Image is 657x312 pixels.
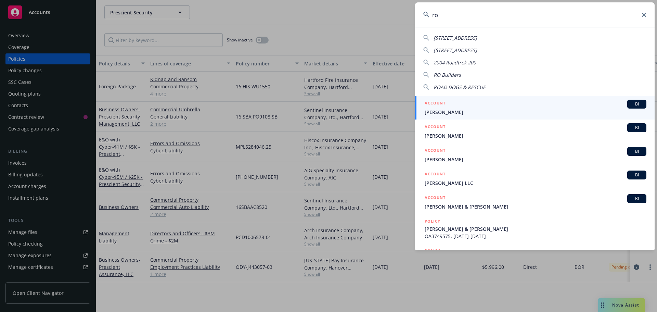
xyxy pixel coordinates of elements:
[434,59,476,66] span: 2004 Roadtrek 200
[415,190,655,214] a: ACCOUNTBI[PERSON_NAME] & [PERSON_NAME]
[630,101,644,107] span: BI
[425,171,446,179] h5: ACCOUNT
[425,225,646,233] span: [PERSON_NAME] & [PERSON_NAME]
[425,109,646,116] span: [PERSON_NAME]
[415,96,655,120] a: ACCOUNTBI[PERSON_NAME]
[434,47,477,53] span: [STREET_ADDRESS]
[630,125,644,131] span: BI
[415,2,655,27] input: Search...
[415,120,655,143] a: ACCOUNTBI[PERSON_NAME]
[425,218,440,225] h5: POLICY
[425,132,646,139] span: [PERSON_NAME]
[425,100,446,108] h5: ACCOUNT
[425,156,646,163] span: [PERSON_NAME]
[630,196,644,202] span: BI
[434,84,486,90] span: ROAD DOGS & RESCUE
[425,233,646,240] span: OA3749575, [DATE]-[DATE]
[415,143,655,167] a: ACCOUNTBI[PERSON_NAME]
[415,167,655,190] a: ACCOUNTBI[PERSON_NAME] LLC
[434,35,477,41] span: [STREET_ADDRESS]
[415,214,655,244] a: POLICY[PERSON_NAME] & [PERSON_NAME]OA3749575, [DATE]-[DATE]
[425,194,446,202] h5: ACCOUNT
[415,244,655,273] a: POLICY
[630,148,644,154] span: BI
[425,147,446,155] h5: ACCOUNT
[425,203,646,210] span: [PERSON_NAME] & [PERSON_NAME]
[425,247,440,254] h5: POLICY
[434,72,461,78] span: RO Builders
[630,172,644,178] span: BI
[425,179,646,187] span: [PERSON_NAME] LLC
[425,123,446,132] h5: ACCOUNT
